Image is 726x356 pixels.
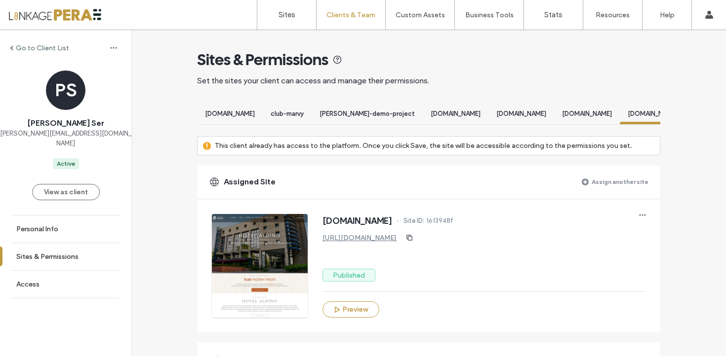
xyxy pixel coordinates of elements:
[592,173,648,190] label: Assign another site
[628,110,678,117] span: [DOMAIN_NAME]
[28,118,104,129] span: [PERSON_NAME] Ser
[544,10,563,19] label: Stats
[197,76,429,85] span: Set the sites your client can access and manage their permissions.
[323,216,392,226] span: [DOMAIN_NAME]
[16,252,79,261] label: Sites & Permissions
[465,11,514,19] label: Business Tools
[323,269,375,282] label: Published
[279,10,295,19] label: Sites
[326,11,375,19] label: Clients & Team
[320,110,415,117] span: [PERSON_NAME]-demo-project
[215,137,632,155] label: This client already has access to the platform. Once you click Save, the site will be accessible ...
[16,225,58,233] label: Personal Info
[426,216,453,226] span: 1613948f
[16,280,40,288] label: Access
[660,11,675,19] label: Help
[396,11,445,19] label: Custom Assets
[323,301,379,318] button: Preview
[205,110,255,117] span: [DOMAIN_NAME]
[596,11,630,19] label: Resources
[496,110,546,117] span: [DOMAIN_NAME]
[403,216,424,226] span: Site ID:
[562,110,612,117] span: [DOMAIN_NAME]
[57,159,75,168] div: Active
[323,234,397,242] a: [URL][DOMAIN_NAME]
[16,44,69,52] label: Go to Client List
[431,110,481,117] span: [DOMAIN_NAME]
[32,184,100,200] button: View as client
[46,71,85,110] div: PS
[197,50,328,70] span: Sites & Permissions
[224,177,276,187] span: Assigned Site
[271,110,304,117] span: club-marvy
